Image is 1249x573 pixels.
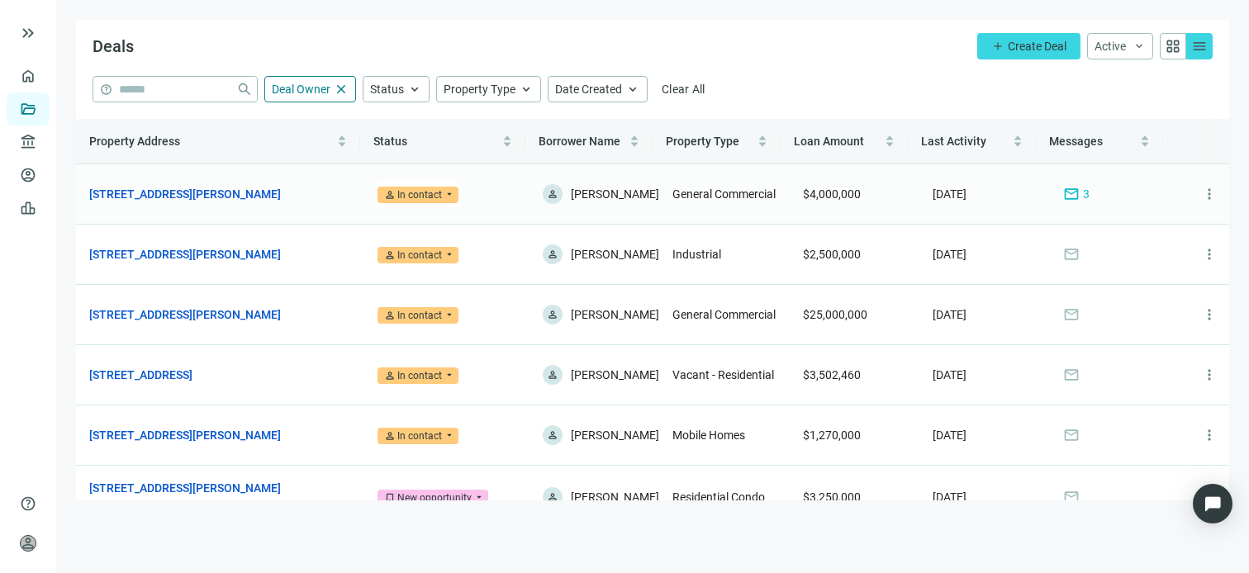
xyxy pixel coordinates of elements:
button: Activekeyboard_arrow_down [1087,33,1153,59]
button: addCreate Deal [977,33,1080,59]
a: [STREET_ADDRESS][PERSON_NAME] [89,305,281,324]
div: New opportunity [397,490,472,506]
span: [DATE] [933,187,966,201]
span: General Commercial [672,187,776,201]
span: menu [1191,38,1208,54]
span: General Commercial [672,308,776,321]
span: 3 [1083,185,1090,203]
span: person [384,370,396,381]
span: Vacant - Residential [672,368,774,381]
span: person [547,188,558,200]
div: In contact [397,428,442,444]
span: [DATE] [933,429,966,442]
span: $25,000,000 [803,308,867,321]
span: [DATE] [933,368,966,381]
span: [PERSON_NAME] [571,365,659,385]
span: Borrower Name [539,135,620,148]
span: mail [1063,489,1080,505]
button: more_vert [1193,358,1226,391]
span: Residential Condo [672,490,765,504]
span: person [384,189,396,201]
span: $2,500,000 [803,248,861,261]
span: mail [1063,186,1080,202]
span: [PERSON_NAME] [571,184,659,204]
span: more_vert [1201,186,1218,202]
span: person [547,491,558,503]
div: In contact [397,307,442,324]
span: Active [1095,40,1126,53]
button: more_vert [1193,178,1226,211]
a: [STREET_ADDRESS][PERSON_NAME] [89,426,281,444]
span: bookmark [384,492,396,504]
span: more_vert [1201,246,1218,263]
span: add [991,40,1004,53]
a: [STREET_ADDRESS][PERSON_NAME] [89,185,281,203]
span: keyboard_arrow_up [519,82,534,97]
span: more_vert [1201,306,1218,323]
span: [DATE] [933,308,966,321]
span: mail [1063,427,1080,443]
span: person [547,429,558,441]
span: person [384,310,396,321]
div: In contact [397,367,442,384]
span: person [547,309,558,320]
span: person [384,249,396,261]
span: mail [1063,306,1080,323]
span: [PERSON_NAME] [571,305,659,324]
span: keyboard_arrow_down [1133,40,1146,53]
span: Deal Owner [272,83,330,96]
span: $3,502,460 [803,368,861,381]
span: Status [370,83,404,96]
span: $1,270,000 [803,429,861,442]
span: Property Type [444,83,515,96]
button: more_vert [1193,481,1226,514]
a: [STREET_ADDRESS][PERSON_NAME][US_STATE] [89,479,335,515]
span: Date Created [555,83,622,96]
span: Clear All [662,83,705,96]
span: [PERSON_NAME] [571,425,659,445]
span: $4,000,000 [803,187,861,201]
span: person [547,369,558,381]
span: help [20,495,36,512]
span: keyboard_arrow_up [407,82,422,97]
span: help [100,83,112,96]
a: [STREET_ADDRESS][PERSON_NAME] [89,245,281,263]
div: In contact [397,187,442,203]
span: Industrial [672,248,721,261]
span: mail [1063,367,1080,383]
span: Create Deal [1008,40,1066,53]
a: [STREET_ADDRESS] [89,366,192,384]
span: [PERSON_NAME] [571,244,659,264]
span: person [384,430,396,442]
span: Status [373,135,407,148]
button: Clear All [654,76,713,102]
span: Last Activity [921,135,986,148]
span: Loan Amount [794,135,864,148]
button: more_vert [1193,298,1226,331]
span: Messages [1049,135,1103,148]
span: [DATE] [933,248,966,261]
span: mail [1063,246,1080,263]
div: Open Intercom Messenger [1193,484,1232,523]
span: [PERSON_NAME] [571,487,659,507]
span: Mobile Homes [672,429,745,442]
button: more_vert [1193,238,1226,271]
button: keyboard_double_arrow_right [18,23,38,43]
span: keyboard_arrow_up [625,82,640,97]
span: [DATE] [933,490,966,504]
span: more_vert [1201,427,1218,443]
span: person [20,535,36,552]
span: close [334,82,349,97]
div: In contact [397,247,442,263]
span: grid_view [1165,38,1181,54]
span: more_vert [1201,367,1218,383]
span: person [547,249,558,260]
button: more_vert [1193,419,1226,452]
span: $3,250,000 [803,490,861,504]
span: Property Type [666,135,739,148]
span: account_balance [20,134,31,150]
span: Property Address [89,135,180,148]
